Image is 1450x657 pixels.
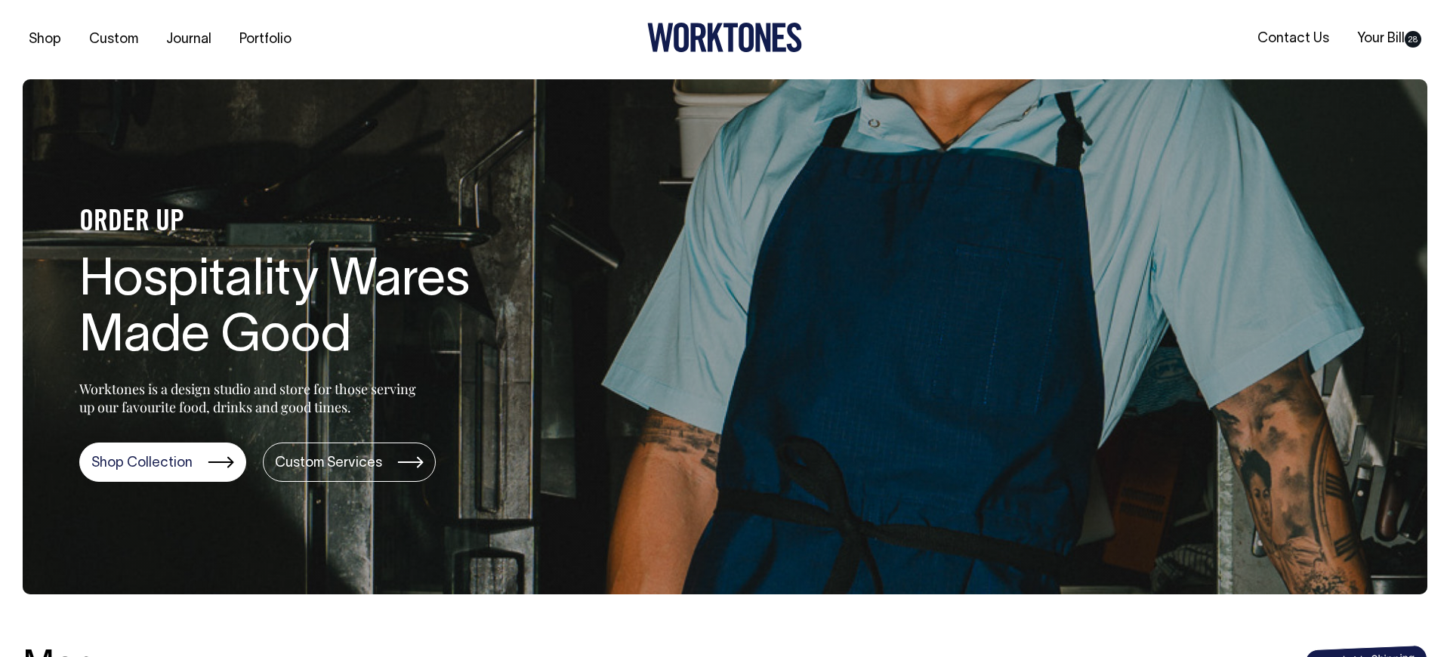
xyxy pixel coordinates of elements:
a: Your Bill28 [1351,26,1427,51]
h4: ORDER UP [79,207,563,239]
a: Shop Collection [79,443,246,482]
a: Custom [83,27,144,52]
a: Shop [23,27,67,52]
a: Journal [160,27,217,52]
a: Custom Services [263,443,436,482]
a: Contact Us [1251,26,1335,51]
a: Portfolio [233,27,298,52]
h1: Hospitality Wares Made Good [79,254,563,367]
span: 28 [1405,31,1421,48]
p: Worktones is a design studio and store for those serving up our favourite food, drinks and good t... [79,380,423,416]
